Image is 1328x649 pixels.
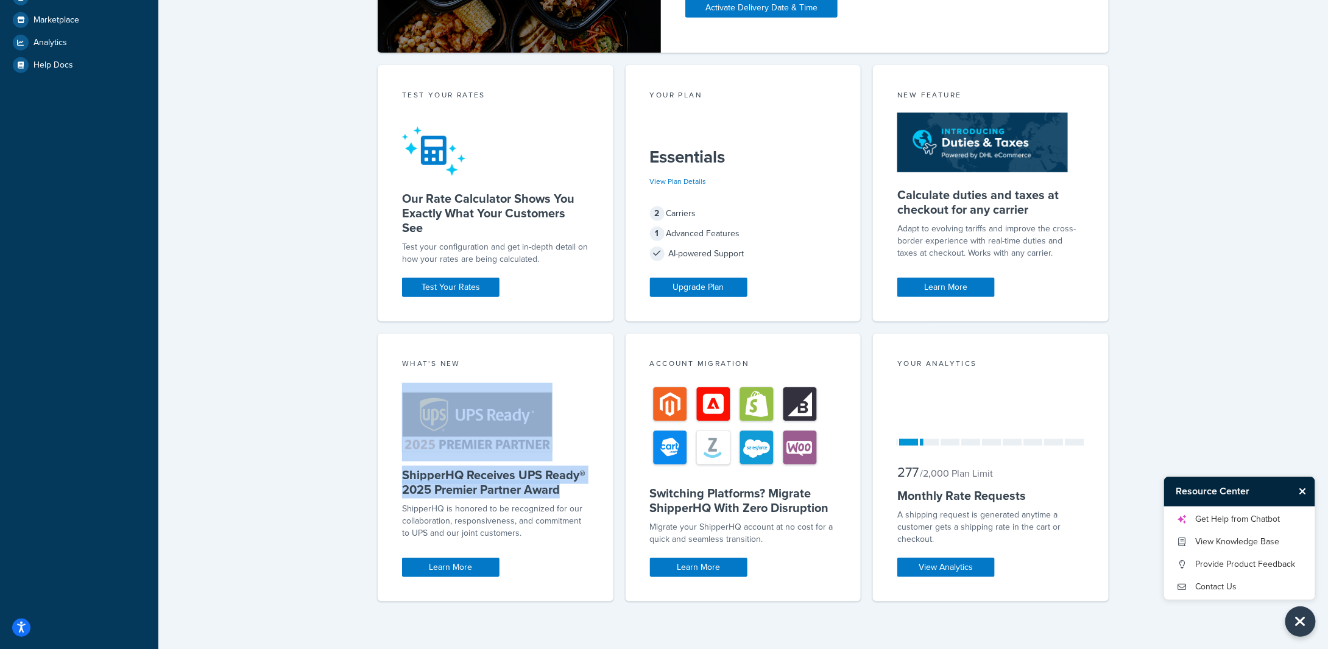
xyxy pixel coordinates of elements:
[650,278,747,297] a: Upgrade Plan
[34,15,79,26] span: Marketplace
[402,241,589,265] div: Test your configuration and get in-depth detail on how your rates are being calculated.
[650,205,837,222] div: Carriers
[897,509,1084,546] div: A shipping request is generated anytime a customer gets a shipping rate in the cart or checkout.
[650,486,837,515] h5: Switching Platforms? Migrate ShipperHQ With Zero Disruption
[402,558,500,577] a: Learn More
[650,226,665,241] span: 1
[920,466,993,480] small: / 2,000 Plan Limit
[897,462,919,482] span: 277
[402,191,589,235] h5: Our Rate Calculator Shows You Exactly What Your Customers See
[34,60,73,71] span: Help Docs
[402,358,589,372] div: What's New
[897,89,1084,103] div: New Feature
[34,38,67,48] span: Analytics
[1164,477,1294,506] h3: Resource Center
[650,558,747,577] a: Learn More
[650,245,837,262] div: AI-powered Support
[897,188,1084,217] h5: Calculate duties and taxes at checkout for any carrier
[650,206,665,221] span: 2
[1176,577,1303,597] a: Contact Us
[650,147,837,167] h5: Essentials
[897,358,1084,372] div: Your Analytics
[1176,555,1303,574] a: Provide Product Feedback
[897,488,1084,503] h5: Monthly Rate Requests
[1294,484,1315,499] button: Close Resource Center
[650,176,707,187] a: View Plan Details
[650,89,837,103] div: Your Plan
[402,503,589,539] p: ShipperHQ is honored to be recognized for our collaboration, responsiveness, and commitment to UP...
[402,89,589,103] div: Test your rates
[1176,510,1303,529] a: Get Help from Chatbot
[897,558,995,577] a: View Analytics
[897,278,995,297] a: Learn More
[9,9,149,31] a: Marketplace
[402,278,500,297] a: Test Your Rates
[650,521,837,546] div: Migrate your ShipperHQ account at no cost for a quick and seamless transition.
[650,358,837,372] div: Account Migration
[9,54,149,76] a: Help Docs
[9,32,149,54] a: Analytics
[402,468,589,497] h5: ShipperHQ Receives UPS Ready® 2025 Premier Partner Award
[897,223,1084,259] p: Adapt to evolving tariffs and improve the cross-border experience with real-time duties and taxes...
[1176,532,1303,552] a: View Knowledge Base
[1285,606,1316,637] button: Close Resource Center
[650,225,837,242] div: Advanced Features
